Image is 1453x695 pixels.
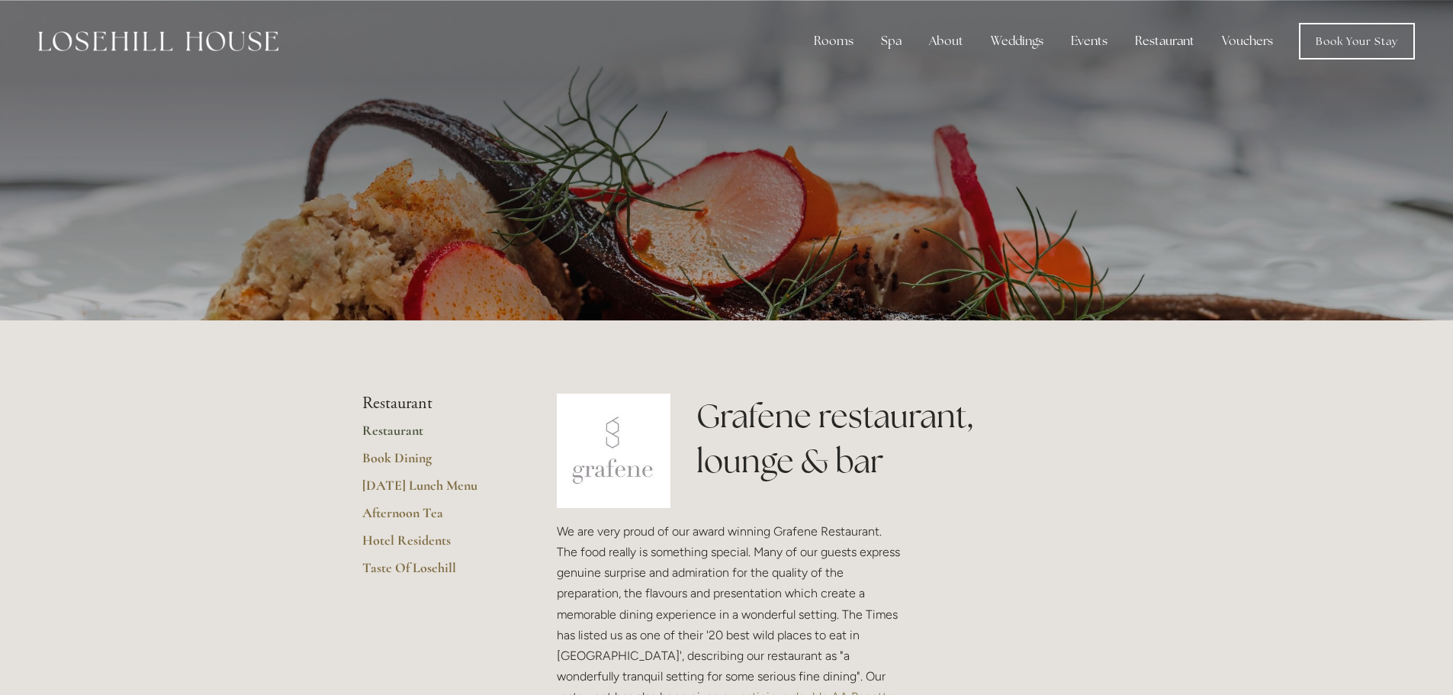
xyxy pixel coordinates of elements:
h1: Grafene restaurant, lounge & bar [696,394,1091,484]
a: Book Your Stay [1299,23,1415,60]
div: Rooms [802,26,866,56]
div: About [917,26,976,56]
div: Spa [869,26,914,56]
div: Events [1059,26,1120,56]
div: Weddings [979,26,1056,56]
div: Restaurant [1123,26,1207,56]
a: Hotel Residents [362,532,508,559]
a: Afternoon Tea [362,504,508,532]
a: Book Dining [362,449,508,477]
a: Vouchers [1210,26,1285,56]
img: Losehill House [38,31,278,51]
a: Restaurant [362,422,508,449]
a: Taste Of Losehill [362,559,508,587]
a: [DATE] Lunch Menu [362,477,508,504]
img: grafene.jpg [557,394,671,508]
li: Restaurant [362,394,508,413]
